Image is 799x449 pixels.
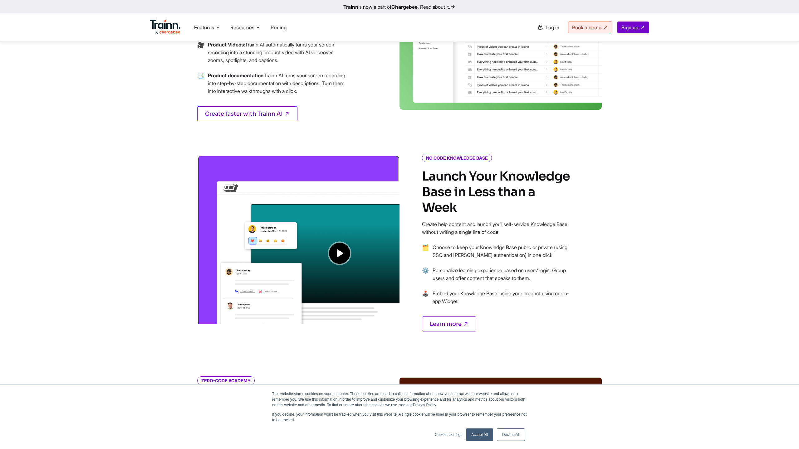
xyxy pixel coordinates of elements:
a: Cookies settings [435,432,462,437]
p: Trainn AI automatically turns your screen recording into a stunning product video with AI voiceov... [208,41,347,64]
i: ZERO-CODE ACADEMY [197,376,255,385]
span: → [197,72,204,103]
a: Sign up [617,22,649,33]
span: Resources [230,24,254,31]
b: Trainn [343,4,358,10]
p: Create help content and launch your self-service Knowledge Base without writing a single line of ... [422,220,572,236]
span: Book a demo [572,24,601,31]
span: Log in [546,24,559,31]
p: If you decline, your information won’t be tracked when you visit this website. A single cookie wi... [272,412,527,423]
a: Accept All [466,428,493,441]
a: Pricing [271,24,287,31]
span: → [422,290,429,313]
p: This website stores cookies on your computer. These cookies are used to collect information about... [272,391,527,408]
h4: Launch Your Knowledge Base in Less than a Week [422,169,572,215]
i: NO CODE KNOWLEDGE BASE [422,154,492,162]
b: Chargebee [391,4,418,10]
span: → [197,41,204,72]
span: Sign up [621,24,638,31]
a: Log in [534,22,563,33]
b: Product documentation [208,72,264,79]
span: → [422,244,429,267]
p: Personalize learning experience based on users’ login. Group users and offer content that speaks ... [433,267,572,282]
a: Learn more [422,316,476,331]
span: → [422,267,429,290]
span: Features [194,24,214,31]
a: Book a demo [568,22,612,33]
img: Group videos into a Video Hub [197,155,399,324]
b: Product Videos: [208,41,245,48]
p: Trainn AI turns your screen recording into step-by-step documentation with descriptions. Turn the... [208,72,347,95]
p: Embed your Knowledge Base inside your product using our in-app Widget. [433,290,572,305]
a: Create faster with Trainn AI [197,106,297,121]
p: Choose to keep your Knowledge Base public or private (using SSO and [PERSON_NAME] authentication)... [433,244,572,259]
img: Trainn Logo [150,20,180,35]
a: Decline All [497,428,525,441]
